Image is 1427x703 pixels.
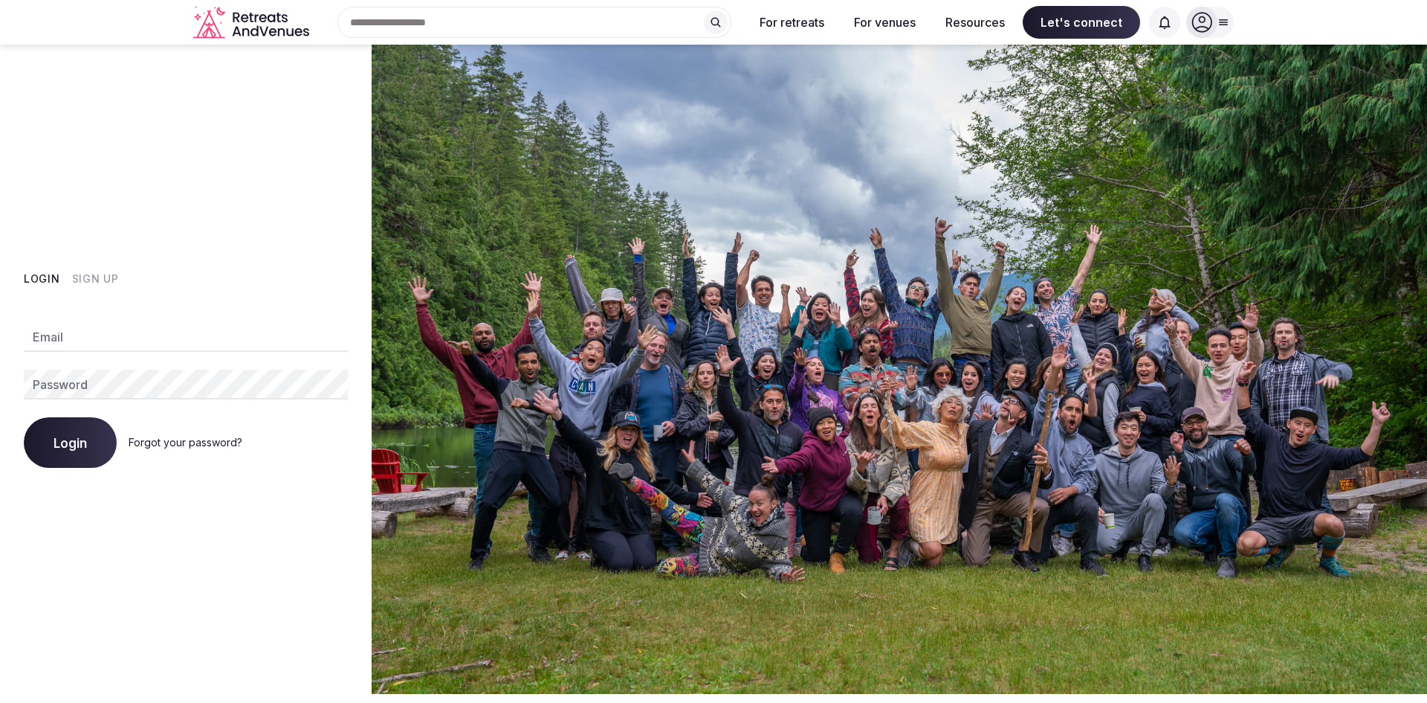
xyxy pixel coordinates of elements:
[193,6,312,39] a: Visit the homepage
[24,417,117,468] button: Login
[72,272,119,286] button: Sign Up
[933,6,1017,39] button: Resources
[372,45,1427,694] img: My Account Background
[748,6,836,39] button: For retreats
[1023,6,1140,39] span: Let's connect
[54,435,87,450] span: Login
[24,272,60,286] button: Login
[193,6,312,39] svg: Retreats and Venues company logo
[842,6,928,39] button: For venues
[129,436,242,449] a: Forgot your password?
